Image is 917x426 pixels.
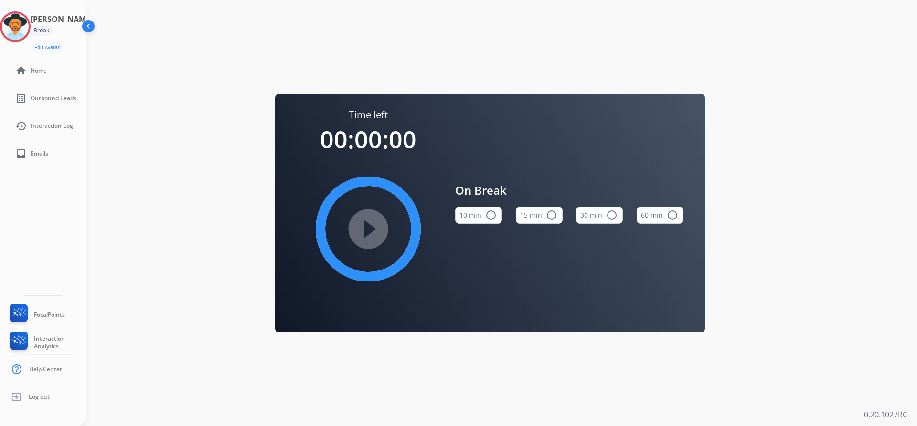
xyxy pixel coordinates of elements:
[34,311,65,319] span: FocalPoints
[29,393,50,401] span: Log out
[31,25,52,36] div: Break
[2,13,29,40] img: avatar
[864,409,907,420] p: 0.20.1027RC
[8,304,65,326] a: FocalPoints
[15,148,27,159] mat-icon: inbox
[31,94,76,102] span: Outbound Leads
[34,335,86,350] span: Interaction Analytics
[15,65,27,76] mat-icon: home
[29,365,62,373] span: Help Center
[31,122,73,130] span: Interaction Log
[15,120,27,132] mat-icon: history
[31,42,64,53] button: Edit Avatar
[31,13,93,25] h3: [PERSON_NAME]
[31,67,47,74] span: Home
[15,93,27,104] mat-icon: list_alt
[31,150,48,157] span: Emails
[8,332,86,353] a: Interaction Analytics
